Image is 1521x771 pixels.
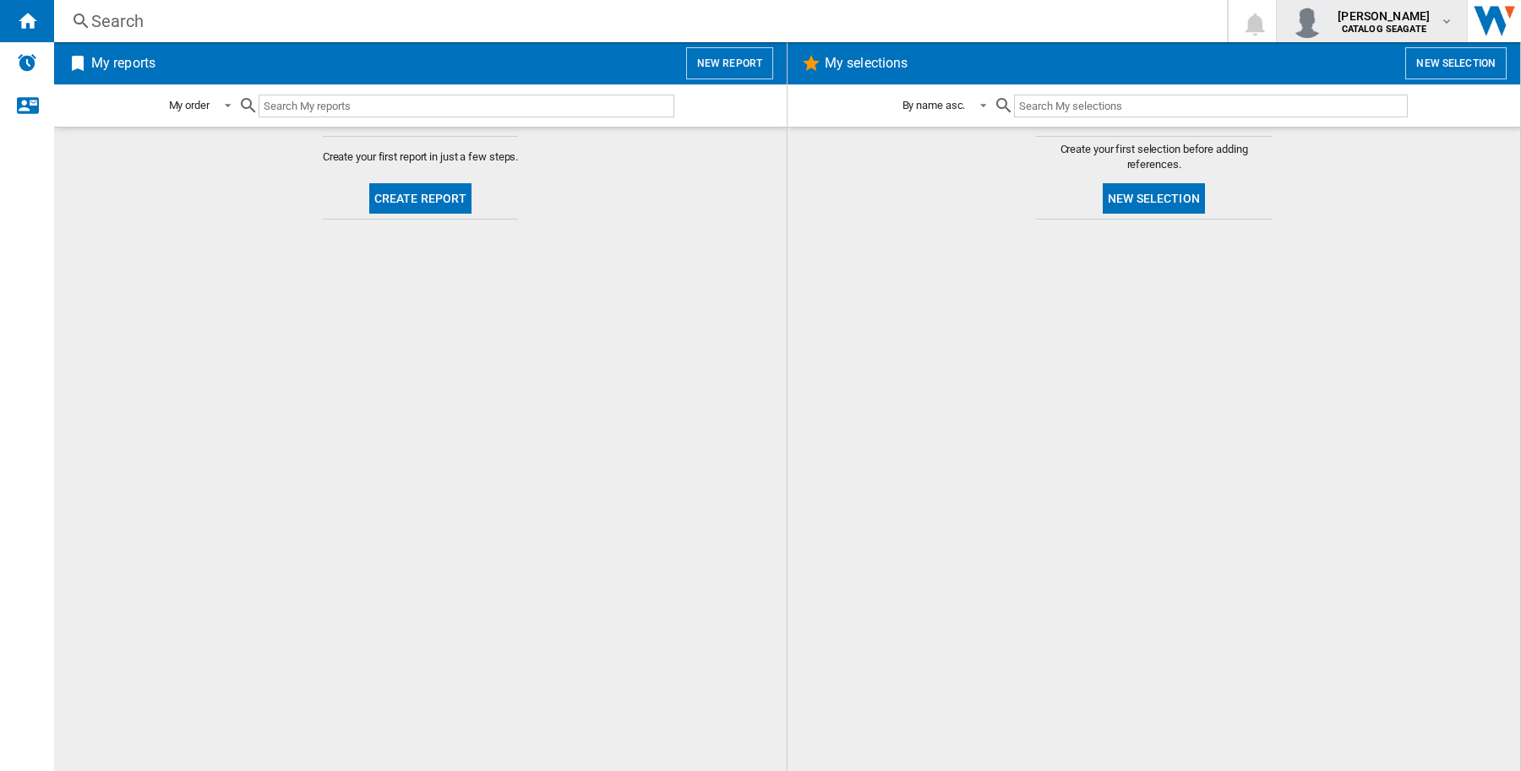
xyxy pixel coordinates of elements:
button: New report [686,47,773,79]
div: By name asc. [902,99,966,111]
span: Create your first report in just a few steps. [323,149,519,165]
h2: My reports [88,47,159,79]
b: CATALOG SEAGATE [1342,24,1426,35]
div: Search [91,9,1183,33]
button: Create report [369,183,472,214]
input: Search My reports [259,95,674,117]
input: Search My selections [1014,95,1407,117]
button: New selection [1103,183,1205,214]
img: alerts-logo.svg [17,52,37,73]
span: [PERSON_NAME] [1338,8,1430,24]
span: Create your first selection before adding references. [1036,142,1273,172]
div: My order [169,99,210,111]
img: profile.jpg [1290,4,1324,38]
h2: My selections [821,47,911,79]
button: New selection [1405,47,1507,79]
